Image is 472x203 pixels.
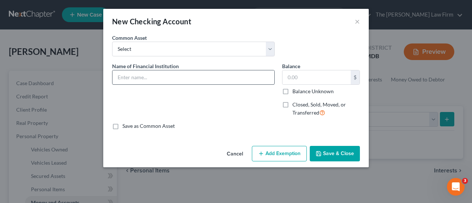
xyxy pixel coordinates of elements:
[112,34,147,42] label: Common Asset
[292,101,346,116] span: Closed, Sold, Moved, or Transferred
[292,88,334,95] label: Balance Unknown
[447,178,465,196] iframe: Intercom live chat
[282,70,351,84] input: 0.00
[112,16,191,27] div: New Checking Account
[310,146,360,161] button: Save & Close
[252,146,307,161] button: Add Exemption
[355,17,360,26] button: ×
[351,70,360,84] div: $
[221,147,249,161] button: Cancel
[112,63,179,69] span: Name of Financial Institution
[122,122,175,130] label: Save as Common Asset
[462,178,468,184] span: 3
[282,62,300,70] label: Balance
[112,70,274,84] input: Enter name...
